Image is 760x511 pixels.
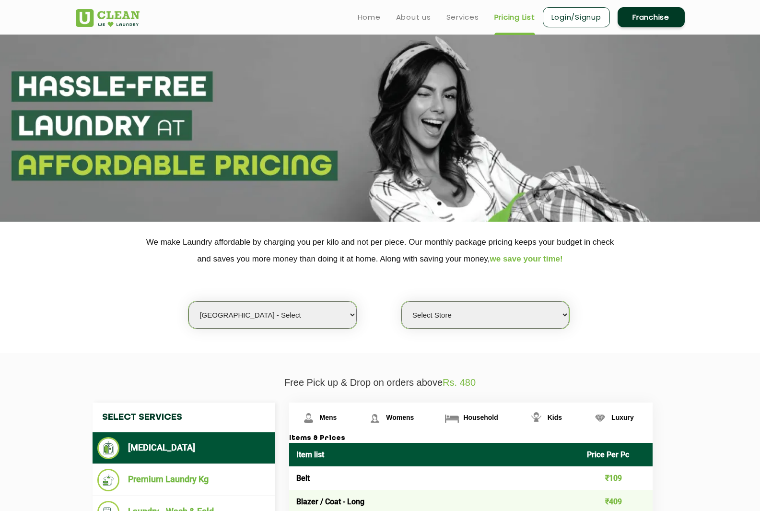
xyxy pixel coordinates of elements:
[320,414,337,421] span: Mens
[93,403,275,432] h4: Select Services
[396,12,431,23] a: About us
[543,7,610,27] a: Login/Signup
[463,414,498,421] span: Household
[580,466,653,490] td: ₹109
[580,443,653,466] th: Price Per Pc
[97,469,120,491] img: Premium Laundry Kg
[443,377,476,388] span: Rs. 480
[97,437,120,459] img: Dry Cleaning
[76,377,685,388] p: Free Pick up & Drop on orders above
[528,410,545,427] img: Kids
[548,414,562,421] span: Kids
[289,434,653,443] h3: Items & Prices
[358,12,381,23] a: Home
[76,234,685,267] p: We make Laundry affordable by charging you per kilo and not per piece. Our monthly package pricin...
[300,410,317,427] img: Mens
[611,414,634,421] span: Luxury
[618,7,685,27] a: Franchise
[97,469,270,491] li: Premium Laundry Kg
[366,410,383,427] img: Womens
[289,466,580,490] td: Belt
[490,254,563,263] span: we save your time!
[97,437,270,459] li: [MEDICAL_DATA]
[494,12,535,23] a: Pricing List
[76,9,140,27] img: UClean Laundry and Dry Cleaning
[446,12,479,23] a: Services
[444,410,460,427] img: Household
[289,443,580,466] th: Item list
[386,414,414,421] span: Womens
[592,410,608,427] img: Luxury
